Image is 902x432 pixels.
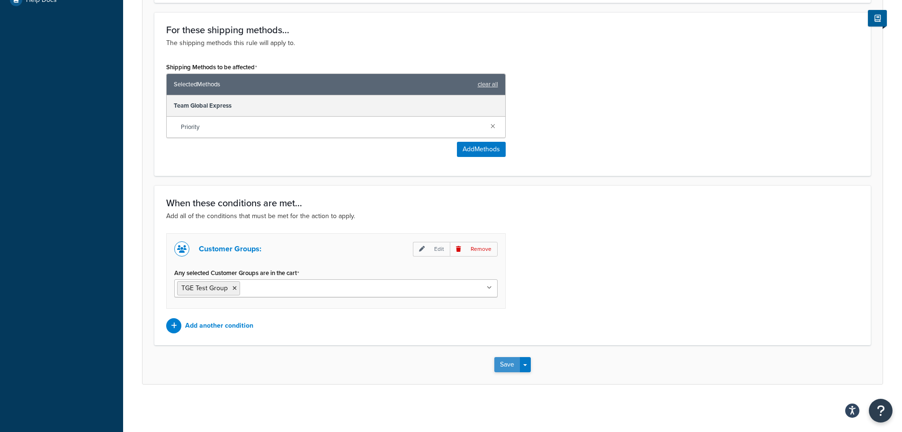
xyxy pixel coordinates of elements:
span: TGE Test Group [181,283,228,293]
button: Open Resource Center [869,399,893,423]
span: Priority [181,120,483,134]
div: Team Global Express [167,95,505,117]
label: Any selected Customer Groups are in the cart [174,269,299,277]
button: AddMethods [457,142,506,157]
h3: When these conditions are met... [166,198,859,208]
a: clear all [478,78,498,91]
p: Add all of the conditions that must be met for the action to apply. [166,211,859,221]
p: Edit [413,242,450,257]
button: Show Help Docs [868,10,887,27]
button: Save [494,357,520,372]
p: Customer Groups: [199,242,261,256]
p: The shipping methods this rule will apply to. [166,38,859,48]
p: Add another condition [185,319,253,332]
h3: For these shipping methods... [166,25,859,35]
span: Selected Methods [174,78,473,91]
label: Shipping Methods to be affected [166,64,257,71]
p: Remove [450,242,498,257]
